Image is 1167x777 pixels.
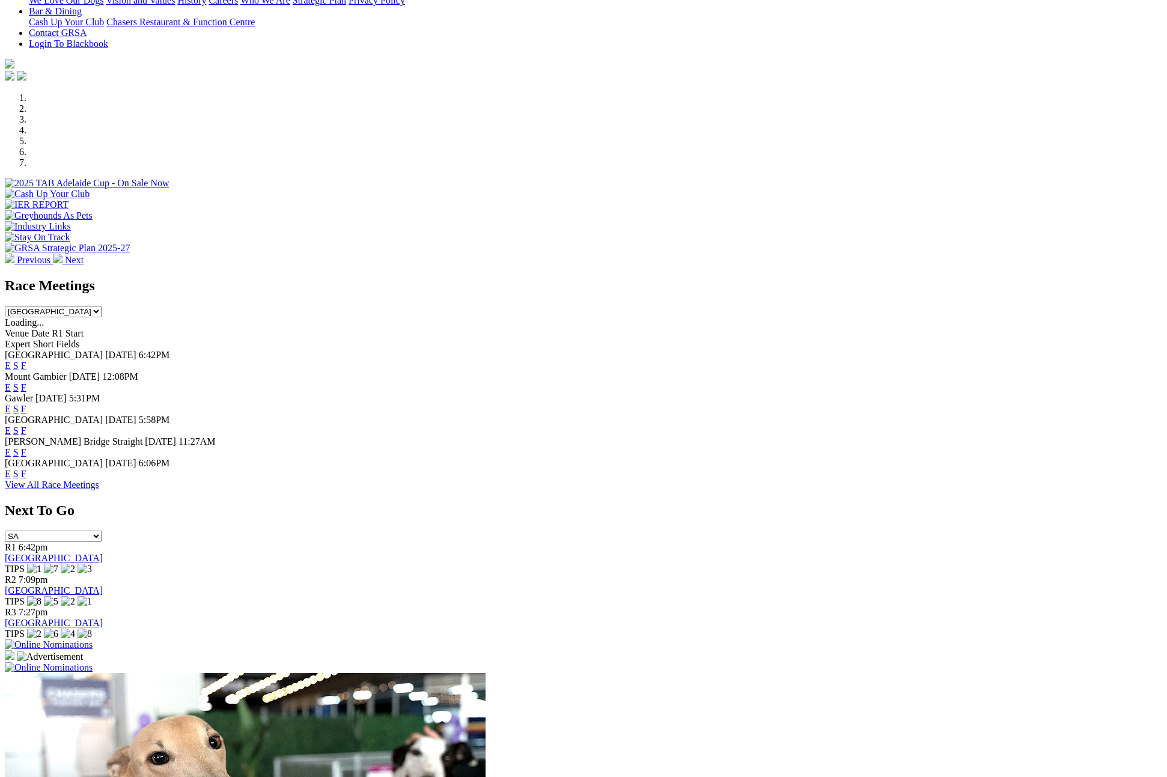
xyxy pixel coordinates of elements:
div: Bar & Dining [29,17,1162,28]
a: View All Race Meetings [5,480,99,490]
img: Online Nominations [5,662,93,673]
img: 1 [78,596,92,607]
a: F [21,447,26,457]
img: 8 [78,629,92,639]
span: 6:42PM [139,350,170,360]
a: Login To Blackbook [29,38,108,49]
img: 7 [44,564,58,574]
span: 7:27pm [19,607,48,617]
span: TIPS [5,564,25,574]
img: 6 [44,629,58,639]
span: [GEOGRAPHIC_DATA] [5,458,103,468]
a: S [13,404,19,414]
img: 2 [61,564,75,574]
img: Online Nominations [5,639,93,650]
a: E [5,361,11,371]
img: Industry Links [5,221,71,232]
a: S [13,425,19,436]
span: [GEOGRAPHIC_DATA] [5,415,103,425]
a: E [5,447,11,457]
a: S [13,469,19,479]
span: [GEOGRAPHIC_DATA] [5,350,103,360]
span: [DATE] [69,371,100,382]
a: Bar & Dining [29,6,82,16]
img: 4 [61,629,75,639]
h2: Race Meetings [5,278,1162,294]
span: 11:27AM [178,436,216,446]
span: Short [33,339,54,349]
img: 2 [27,629,41,639]
span: 12:08PM [102,371,138,382]
span: 6:42pm [19,542,48,552]
span: Gawler [5,393,33,403]
span: [DATE] [35,393,67,403]
span: R1 [5,542,16,552]
span: R1 Start [52,328,84,338]
a: F [21,404,26,414]
span: [PERSON_NAME] Bridge Straight [5,436,142,446]
img: chevron-left-pager-white.svg [5,254,14,263]
img: 3 [78,564,92,574]
img: 15187_Greyhounds_GreysPlayCentral_Resize_SA_WebsiteBanner_300x115_2025.jpg [5,650,14,660]
span: TIPS [5,629,25,639]
img: twitter.svg [17,71,26,81]
span: Date [31,328,49,338]
span: [DATE] [105,350,136,360]
span: Previous [17,255,50,265]
a: E [5,469,11,479]
a: Previous [5,255,53,265]
span: Next [65,255,84,265]
span: Expert [5,339,31,349]
span: Loading... [5,317,44,328]
a: Next [53,255,84,265]
h2: Next To Go [5,502,1162,519]
img: 5 [44,596,58,607]
a: S [13,382,19,392]
a: S [13,361,19,371]
img: Greyhounds As Pets [5,210,93,221]
a: Cash Up Your Club [29,17,104,27]
img: facebook.svg [5,71,14,81]
a: E [5,425,11,436]
a: Contact GRSA [29,28,87,38]
img: 1 [27,564,41,574]
span: TIPS [5,596,25,606]
span: R2 [5,574,16,585]
span: Mount Gambier [5,371,67,382]
img: 8 [27,596,41,607]
span: [DATE] [105,415,136,425]
a: S [13,447,19,457]
span: 5:58PM [139,415,170,425]
a: F [21,382,26,392]
span: 7:09pm [19,574,48,585]
a: F [21,361,26,371]
a: [GEOGRAPHIC_DATA] [5,618,103,628]
span: [DATE] [145,436,176,446]
img: chevron-right-pager-white.svg [53,254,62,263]
a: Chasers Restaurant & Function Centre [106,17,255,27]
a: E [5,382,11,392]
span: R3 [5,607,16,617]
img: GRSA Strategic Plan 2025-27 [5,243,130,254]
span: 5:31PM [69,393,100,403]
span: [DATE] [105,458,136,468]
img: Advertisement [17,651,83,662]
img: logo-grsa-white.png [5,59,14,69]
span: Fields [56,339,79,349]
img: 2 [61,596,75,607]
img: 2025 TAB Adelaide Cup - On Sale Now [5,178,169,189]
a: F [21,425,26,436]
a: [GEOGRAPHIC_DATA] [5,553,103,563]
a: [GEOGRAPHIC_DATA] [5,585,103,596]
img: Cash Up Your Club [5,189,90,200]
a: F [21,469,26,479]
a: E [5,404,11,414]
span: Venue [5,328,29,338]
img: IER REPORT [5,200,69,210]
img: Stay On Track [5,232,70,243]
span: 6:06PM [139,458,170,468]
